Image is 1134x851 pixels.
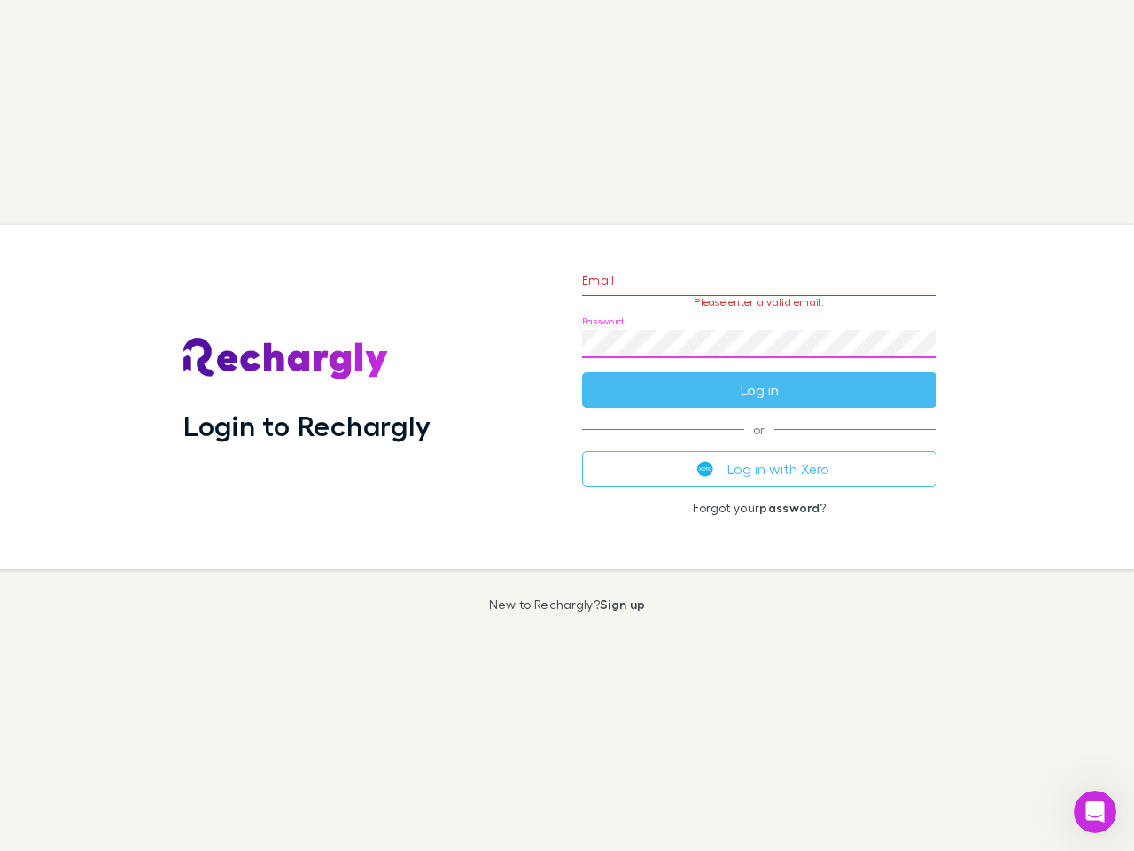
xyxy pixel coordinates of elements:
[183,338,389,380] img: Rechargly's Logo
[759,500,819,515] a: password
[582,372,936,408] button: Log in
[489,597,646,612] p: New to Rechargly?
[582,451,936,487] button: Log in with Xero
[582,296,936,308] p: Please enter a valid email.
[697,461,713,477] img: Xero's logo
[582,315,624,328] label: Password
[183,409,431,442] h1: Login to Rechargly
[1074,791,1116,833] iframe: Intercom live chat
[582,501,936,515] p: Forgot your ?
[582,429,936,430] span: or
[600,597,645,612] a: Sign up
